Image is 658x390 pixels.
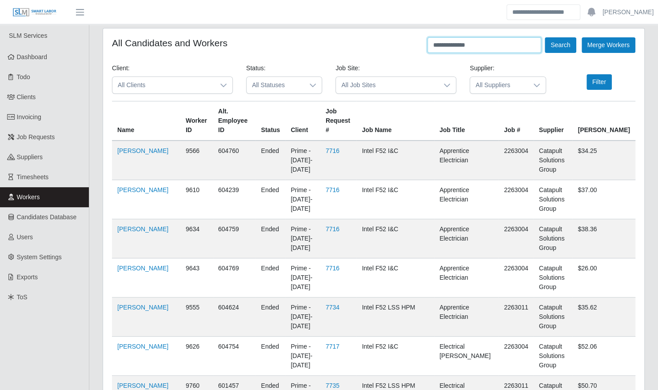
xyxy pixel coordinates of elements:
span: Todo [17,73,30,80]
td: $34.25 [572,141,635,180]
td: Catapult Solutions Group [534,141,573,180]
td: Prime - [DATE]-[DATE] [285,141,320,180]
span: All Statuses [247,77,304,93]
a: 7716 [326,265,339,272]
td: 9566 [180,141,213,180]
span: SLM Services [9,32,47,39]
td: $52.06 [572,337,635,376]
label: Status: [246,64,266,73]
span: Suppliers [17,153,43,161]
a: 7717 [326,343,339,350]
td: 2263004 [498,141,534,180]
th: Status [255,101,285,141]
span: All Suppliers [470,77,527,93]
a: [PERSON_NAME] [117,343,168,350]
label: Supplier: [470,64,494,73]
button: Merge Workers [582,37,635,53]
td: Catapult Solutions Group [534,298,573,337]
td: Apprentice Electrician [434,141,498,180]
th: Job Title [434,101,498,141]
td: $37.00 [572,180,635,219]
input: Search [506,4,580,20]
a: 7716 [326,225,339,233]
img: SLM Logo [12,8,57,17]
td: 2263011 [498,298,534,337]
td: 9643 [180,258,213,298]
span: Clients [17,93,36,101]
th: Client [285,101,320,141]
td: 604754 [213,337,256,376]
td: Apprentice Electrician [434,180,498,219]
td: Prime - [DATE]-[DATE] [285,219,320,258]
td: 604239 [213,180,256,219]
td: 2263004 [498,337,534,376]
span: Candidates Database [17,213,77,221]
span: All Job Sites [336,77,438,93]
td: 9634 [180,219,213,258]
td: Intel F52 I&C [356,337,434,376]
span: Timesheets [17,173,49,181]
td: Catapult Solutions Group [534,180,573,219]
a: [PERSON_NAME] [117,304,168,311]
a: 7716 [326,147,339,154]
a: 7735 [326,382,339,389]
td: $35.62 [572,298,635,337]
td: 9555 [180,298,213,337]
td: 2263004 [498,219,534,258]
a: [PERSON_NAME] [117,147,168,154]
td: $38.36 [572,219,635,258]
a: 7734 [326,304,339,311]
td: 2263004 [498,258,534,298]
td: Intel F52 I&C [356,180,434,219]
td: 604760 [213,141,256,180]
a: [PERSON_NAME] [117,225,168,233]
span: Job Requests [17,133,55,141]
td: Intel F52 I&C [356,219,434,258]
td: Catapult Solutions Group [534,337,573,376]
span: Workers [17,193,40,201]
td: 9610 [180,180,213,219]
td: ended [255,298,285,337]
td: 604624 [213,298,256,337]
td: Prime - [DATE]-[DATE] [285,298,320,337]
td: Prime - [DATE]-[DATE] [285,258,320,298]
button: Search [545,37,576,53]
label: Job Site: [335,64,359,73]
td: Apprentice Electrician [434,258,498,298]
td: 604759 [213,219,256,258]
th: [PERSON_NAME] [572,101,635,141]
td: Apprentice Electrician [434,219,498,258]
td: ended [255,337,285,376]
td: Catapult Solutions Group [534,219,573,258]
span: Exports [17,273,38,281]
span: Dashboard [17,53,48,60]
td: $26.00 [572,258,635,298]
td: 2263004 [498,180,534,219]
span: System Settings [17,253,62,261]
th: Supplier [534,101,573,141]
td: Prime - [DATE]-[DATE] [285,180,320,219]
a: 7716 [326,186,339,193]
td: ended [255,141,285,180]
td: Catapult Solutions Group [534,258,573,298]
td: Apprentice Electrician [434,298,498,337]
th: Name [112,101,180,141]
td: ended [255,219,285,258]
td: ended [255,258,285,298]
td: 9626 [180,337,213,376]
span: ToS [17,294,28,301]
th: Job Request # [320,101,357,141]
td: Intel F52 I&C [356,141,434,180]
button: Filter [586,74,612,90]
label: Client: [112,64,130,73]
a: [PERSON_NAME] [117,382,168,389]
span: Users [17,233,33,241]
h4: All Candidates and Workers [112,37,227,48]
span: Invoicing [17,113,41,121]
td: Prime - [DATE]-[DATE] [285,337,320,376]
th: Job # [498,101,534,141]
td: ended [255,180,285,219]
a: [PERSON_NAME] [117,186,168,193]
th: Job Name [356,101,434,141]
a: [PERSON_NAME] [602,8,654,17]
